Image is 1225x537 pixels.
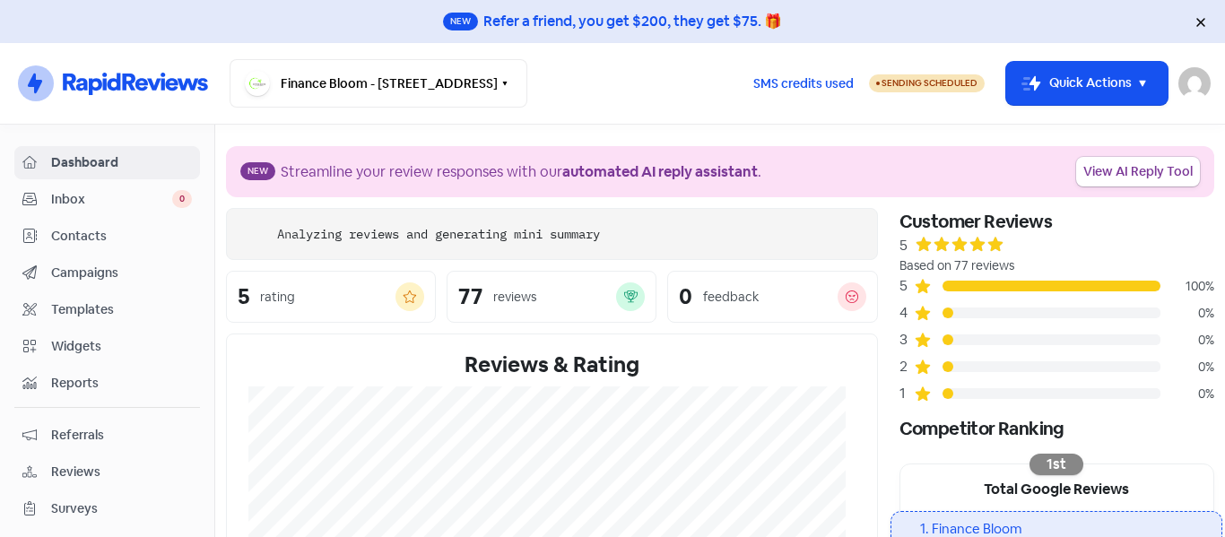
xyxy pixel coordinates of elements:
[753,74,854,93] span: SMS credits used
[899,256,1214,275] div: Based on 77 reviews
[14,455,200,489] a: Reviews
[226,271,436,323] a: 5rating
[248,349,856,381] div: Reviews & Rating
[562,162,758,181] b: automated AI reply assistant
[899,383,914,404] div: 1
[14,419,200,452] a: Referrals
[899,329,914,351] div: 3
[1160,331,1214,350] div: 0%
[1160,385,1214,403] div: 0%
[51,300,192,319] span: Templates
[458,286,482,307] div: 77
[51,227,192,246] span: Contacts
[238,286,249,307] div: 5
[51,463,192,481] span: Reviews
[14,183,200,216] a: Inbox 0
[1006,62,1168,105] button: Quick Actions
[679,286,692,307] div: 0
[899,415,1214,442] div: Competitor Ranking
[14,492,200,525] a: Surveys
[240,162,275,180] span: New
[260,288,295,307] div: rating
[899,235,908,256] div: 5
[899,356,914,377] div: 2
[1160,358,1214,377] div: 0%
[51,499,192,518] span: Surveys
[14,146,200,179] a: Dashboard
[703,288,759,307] div: feedback
[14,220,200,253] a: Contacts
[51,374,192,393] span: Reports
[483,11,782,32] div: Refer a friend, you get $200, they get $75. 🎁
[281,161,761,183] div: Streamline your review responses with our .
[493,288,536,307] div: reviews
[738,73,869,91] a: SMS credits used
[14,256,200,290] a: Campaigns
[51,264,192,282] span: Campaigns
[230,59,527,108] button: Finance Bloom - [STREET_ADDRESS]
[869,73,985,94] a: Sending Scheduled
[51,337,192,356] span: Widgets
[1030,454,1083,475] div: 1st
[1178,67,1211,100] img: User
[443,13,478,30] span: New
[14,330,200,363] a: Widgets
[1160,277,1214,296] div: 100%
[277,225,600,244] div: Analyzing reviews and generating mini summary
[882,77,977,89] span: Sending Scheduled
[899,302,914,324] div: 4
[51,153,192,172] span: Dashboard
[899,275,914,297] div: 5
[899,208,1214,235] div: Customer Reviews
[51,190,172,209] span: Inbox
[14,367,200,400] a: Reports
[1076,157,1200,186] a: View AI Reply Tool
[447,271,656,323] a: 77reviews
[14,293,200,326] a: Templates
[667,271,877,323] a: 0feedback
[172,190,192,208] span: 0
[1160,304,1214,323] div: 0%
[51,426,192,445] span: Referrals
[900,464,1213,511] div: Total Google Reviews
